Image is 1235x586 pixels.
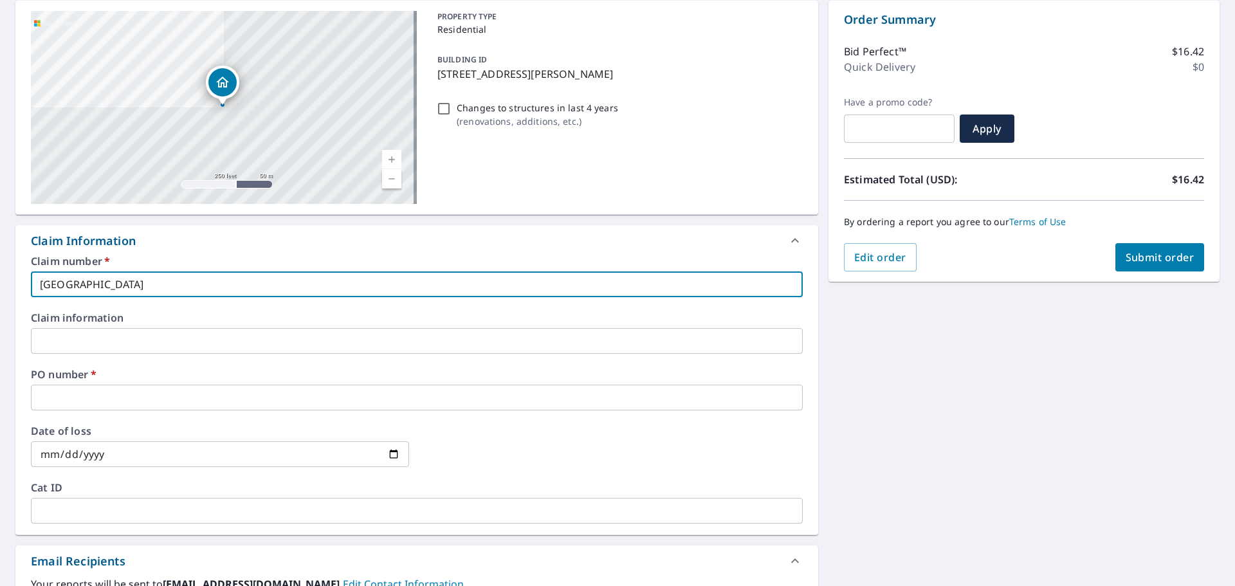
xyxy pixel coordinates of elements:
span: Edit order [854,250,906,264]
button: Apply [960,114,1014,143]
div: Claim Information [15,225,818,256]
label: Have a promo code? [844,96,955,108]
label: Date of loss [31,426,409,436]
span: Apply [970,122,1004,136]
span: Submit order [1126,250,1194,264]
p: Quick Delivery [844,59,915,75]
p: Estimated Total (USD): [844,172,1024,187]
label: Claim information [31,313,803,323]
label: PO number [31,369,803,380]
p: $16.42 [1172,172,1204,187]
label: Cat ID [31,482,803,493]
p: [STREET_ADDRESS][PERSON_NAME] [437,66,798,82]
button: Submit order [1115,243,1205,271]
p: Changes to structures in last 4 years [457,101,618,114]
p: ( renovations, additions, etc. ) [457,114,618,128]
a: Terms of Use [1009,215,1066,228]
label: Claim number [31,256,803,266]
p: Order Summary [844,11,1204,28]
p: $16.42 [1172,44,1204,59]
div: Dropped pin, building 1, Residential property, 2799 W 5500 S Roy, UT 84067 [206,66,239,105]
p: Residential [437,23,798,36]
div: Email Recipients [15,545,818,576]
p: $0 [1193,59,1204,75]
p: Bid Perfect™ [844,44,906,59]
p: PROPERTY TYPE [437,11,798,23]
a: Current Level 17, Zoom Out [382,169,401,188]
a: Current Level 17, Zoom In [382,150,401,169]
div: Email Recipients [31,553,125,570]
button: Edit order [844,243,917,271]
p: By ordering a report you agree to our [844,216,1204,228]
div: Claim Information [31,232,136,250]
p: BUILDING ID [437,54,487,65]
